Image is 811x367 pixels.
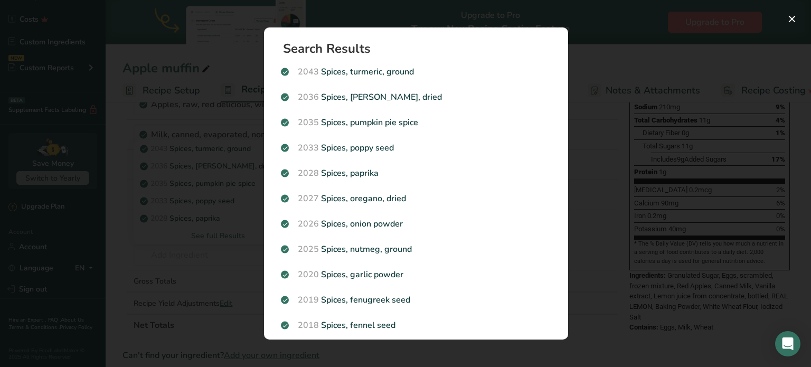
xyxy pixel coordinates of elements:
[281,218,551,230] p: Spices, onion powder
[281,91,551,103] p: Spices, [PERSON_NAME], dried
[298,66,319,78] span: 2043
[298,218,319,230] span: 2026
[298,167,319,179] span: 2028
[281,65,551,78] p: Spices, turmeric, ground
[298,269,319,280] span: 2020
[281,142,551,154] p: Spices, poppy seed
[283,42,558,55] h1: Search Results
[298,294,319,306] span: 2019
[775,331,800,356] div: Open Intercom Messenger
[298,117,319,128] span: 2035
[281,116,551,129] p: Spices, pumpkin pie spice
[281,319,551,332] p: Spices, fennel seed
[298,319,319,331] span: 2018
[281,268,551,281] p: Spices, garlic powder
[281,192,551,205] p: Spices, oregano, dried
[281,167,551,180] p: Spices, paprika
[298,91,319,103] span: 2036
[298,142,319,154] span: 2033
[281,294,551,306] p: Spices, fenugreek seed
[298,193,319,204] span: 2027
[281,243,551,256] p: Spices, nutmeg, ground
[298,243,319,255] span: 2025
